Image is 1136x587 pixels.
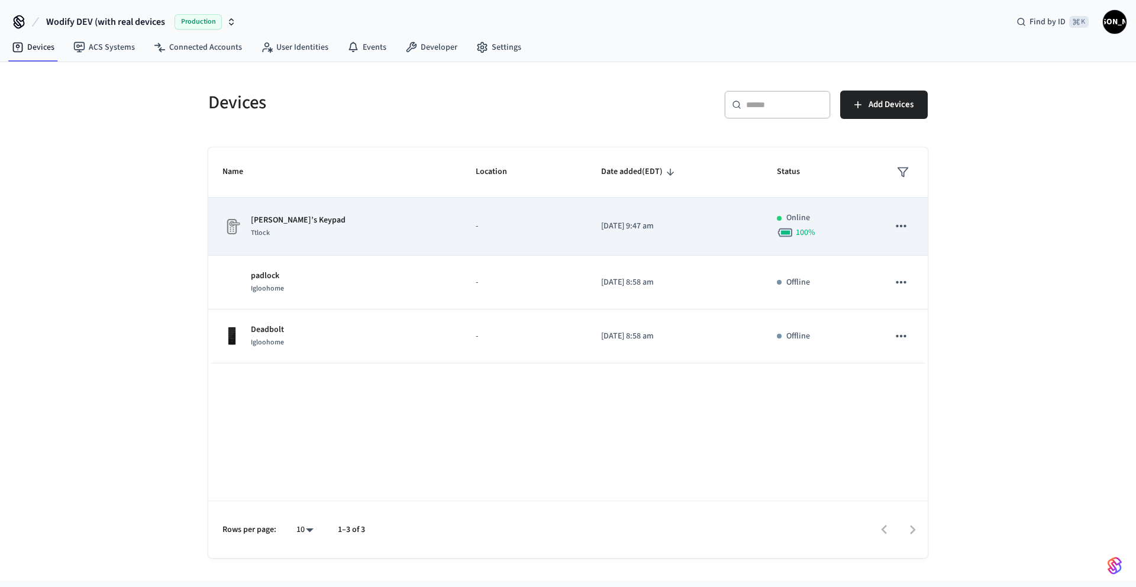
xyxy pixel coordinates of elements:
[251,324,284,336] p: Deadbolt
[338,524,365,536] p: 1–3 of 3
[251,337,284,347] span: Igloohome
[1108,556,1122,575] img: SeamLogoGradient.69752ec5.svg
[1103,10,1127,34] button: [PERSON_NAME]
[222,217,241,236] img: Placeholder Lock Image
[601,330,748,343] p: [DATE] 8:58 am
[222,327,241,346] img: igloohome_deadbolt_2s
[338,37,396,58] a: Events
[291,521,319,538] div: 10
[476,276,573,289] p: -
[1007,11,1098,33] div: Find by ID⌘ K
[869,97,914,112] span: Add Devices
[1069,16,1089,28] span: ⌘ K
[601,163,678,181] span: Date added(EDT)
[251,270,284,282] p: padlock
[175,14,222,30] span: Production
[777,163,815,181] span: Status
[64,37,144,58] a: ACS Systems
[222,163,259,181] span: Name
[786,276,810,289] p: Offline
[251,283,284,293] span: Igloohome
[467,37,531,58] a: Settings
[208,91,561,115] h5: Devices
[796,227,815,238] span: 100 %
[208,147,928,363] table: sticky table
[46,15,165,29] span: Wodify DEV (with real devices
[601,220,748,233] p: [DATE] 9:47 am
[476,330,573,343] p: -
[1104,11,1125,33] span: [PERSON_NAME]
[396,37,467,58] a: Developer
[251,228,270,238] span: Ttlock
[476,163,522,181] span: Location
[251,37,338,58] a: User Identities
[2,37,64,58] a: Devices
[251,214,346,227] p: [PERSON_NAME]’s Keypad
[601,276,748,289] p: [DATE] 8:58 am
[144,37,251,58] a: Connected Accounts
[840,91,928,119] button: Add Devices
[222,524,276,536] p: Rows per page:
[786,330,810,343] p: Offline
[786,212,810,224] p: Online
[476,220,573,233] p: -
[1029,16,1066,28] span: Find by ID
